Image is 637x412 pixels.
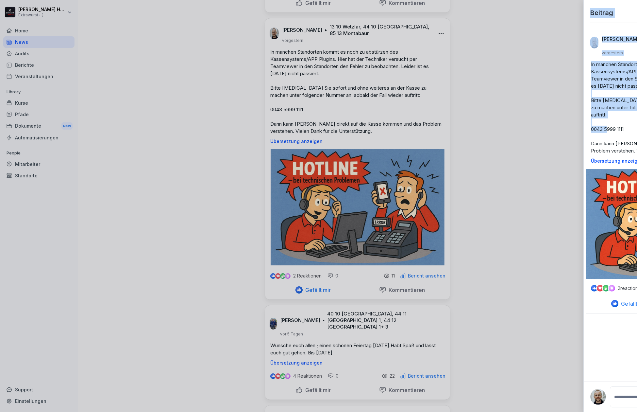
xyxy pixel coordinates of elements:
p: Beitrag [590,8,613,18]
p: vorgestern [602,50,623,56]
img: k5nlqdpwapsdgj89rsfbt2s8.png [590,389,606,405]
img: k5nlqdpwapsdgj89rsfbt2s8.png [590,37,598,48]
